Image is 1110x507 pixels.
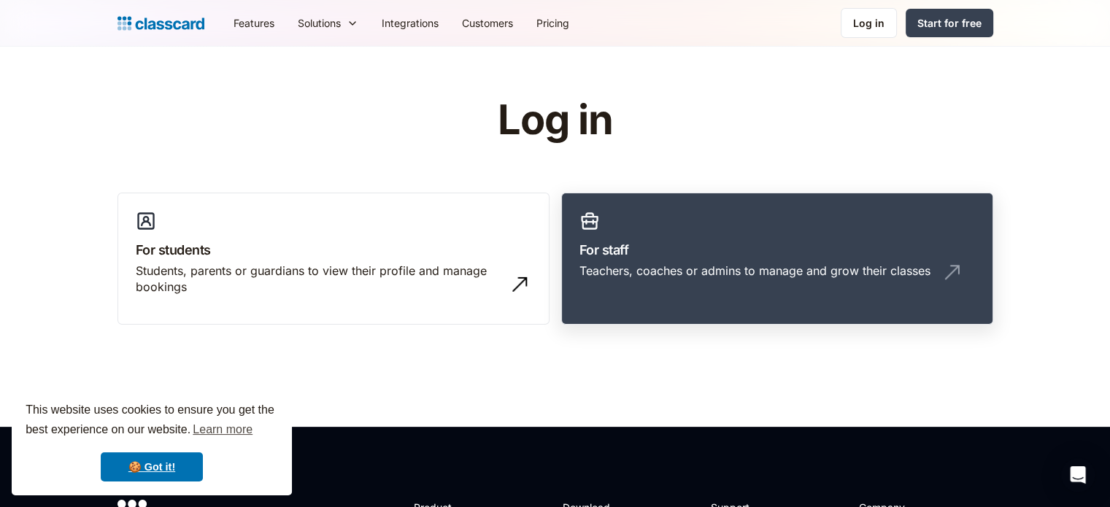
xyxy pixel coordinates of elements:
[136,263,502,295] div: Students, parents or guardians to view their profile and manage bookings
[222,7,286,39] a: Features
[101,452,203,481] a: dismiss cookie message
[853,15,884,31] div: Log in
[906,9,993,37] a: Start for free
[450,7,525,39] a: Customers
[286,7,370,39] div: Solutions
[117,13,204,34] a: home
[12,387,292,495] div: cookieconsent
[190,419,255,441] a: learn more about cookies
[841,8,897,38] a: Log in
[370,7,450,39] a: Integrations
[136,240,531,260] h3: For students
[298,15,341,31] div: Solutions
[117,193,550,325] a: For studentsStudents, parents or guardians to view their profile and manage bookings
[26,401,278,441] span: This website uses cookies to ensure you get the best experience on our website.
[525,7,581,39] a: Pricing
[323,98,787,143] h1: Log in
[579,240,975,260] h3: For staff
[1060,457,1095,492] div: Open Intercom Messenger
[917,15,982,31] div: Start for free
[561,193,993,325] a: For staffTeachers, coaches or admins to manage and grow their classes
[579,263,930,279] div: Teachers, coaches or admins to manage and grow their classes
